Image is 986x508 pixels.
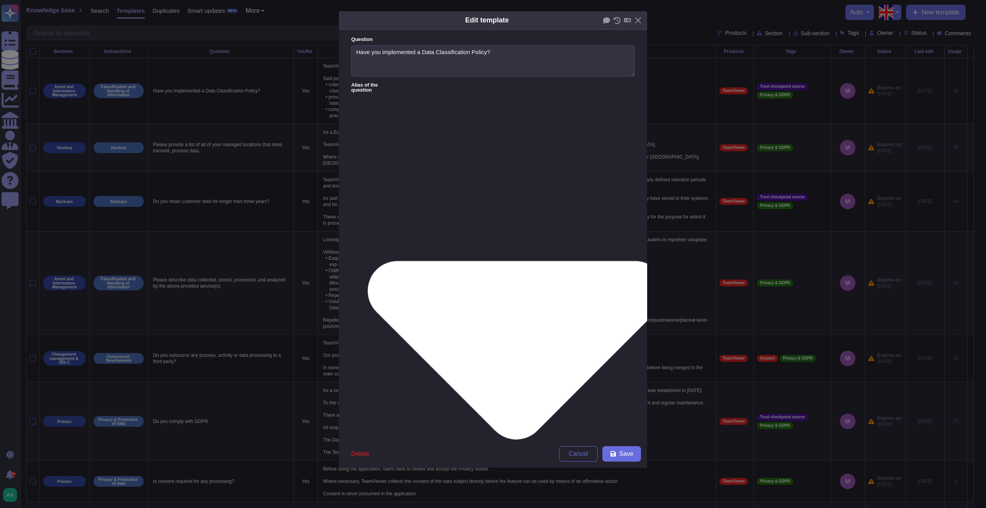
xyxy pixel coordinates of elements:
[345,446,375,462] button: Delete
[465,15,509,26] div: Edit template
[619,451,633,457] span: Save
[351,37,635,42] label: Question
[632,14,644,26] button: Close
[351,451,369,457] span: Delete
[569,451,588,457] span: Cancel
[351,45,635,77] textarea: Have you implemented a Data Classification Policy?
[559,446,598,462] button: Cancel
[602,446,641,462] button: Save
